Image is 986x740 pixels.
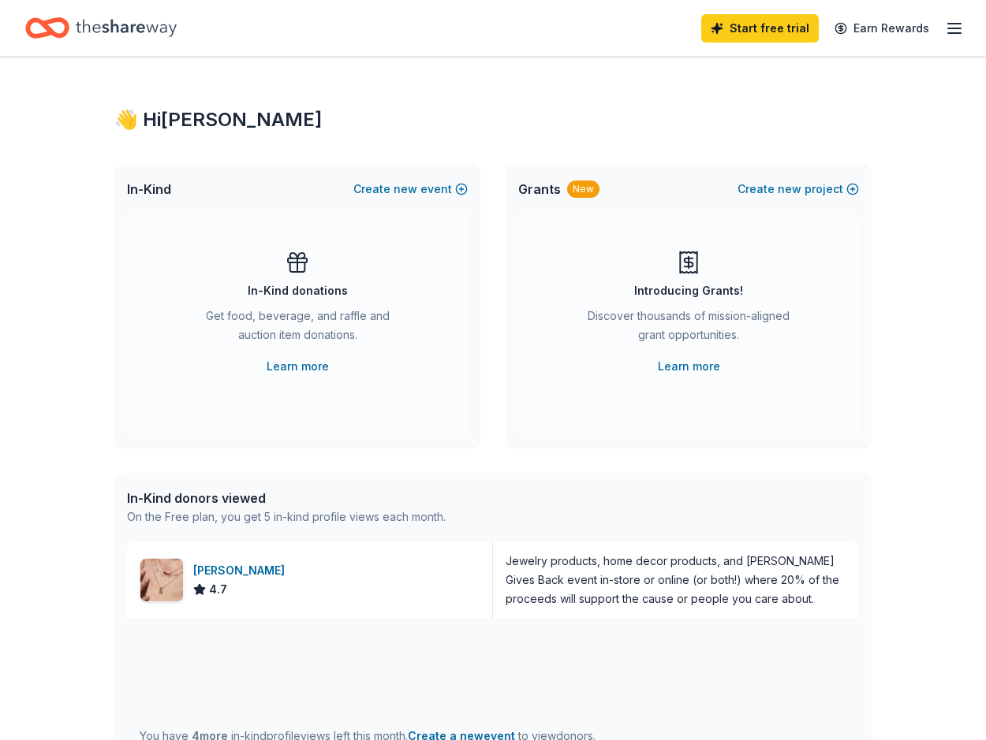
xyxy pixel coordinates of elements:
[127,489,446,508] div: In-Kind donors viewed
[506,552,846,608] div: Jewelry products, home decor products, and [PERSON_NAME] Gives Back event in-store or online (or ...
[209,580,227,599] span: 4.7
[778,180,801,199] span: new
[114,107,872,132] div: 👋 Hi [PERSON_NAME]
[267,357,329,376] a: Learn more
[127,508,446,526] div: On the Free plan, you get 5 in-kind profile views each month.
[25,9,177,46] a: Home
[394,180,417,199] span: new
[353,180,468,199] button: Createnewevent
[248,281,348,300] div: In-Kind donations
[701,14,819,43] a: Start free trial
[127,180,171,199] span: In-Kind
[567,180,599,198] div: New
[190,307,405,351] div: Get food, beverage, and raffle and auction item donations.
[140,559,183,601] img: Image for Kendra Scott
[658,357,720,376] a: Learn more
[581,307,796,351] div: Discover thousands of mission-aligned grant opportunities.
[825,14,939,43] a: Earn Rewards
[738,180,859,199] button: Createnewproject
[193,561,291,580] div: [PERSON_NAME]
[634,281,743,300] div: Introducing Grants!
[518,180,561,199] span: Grants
